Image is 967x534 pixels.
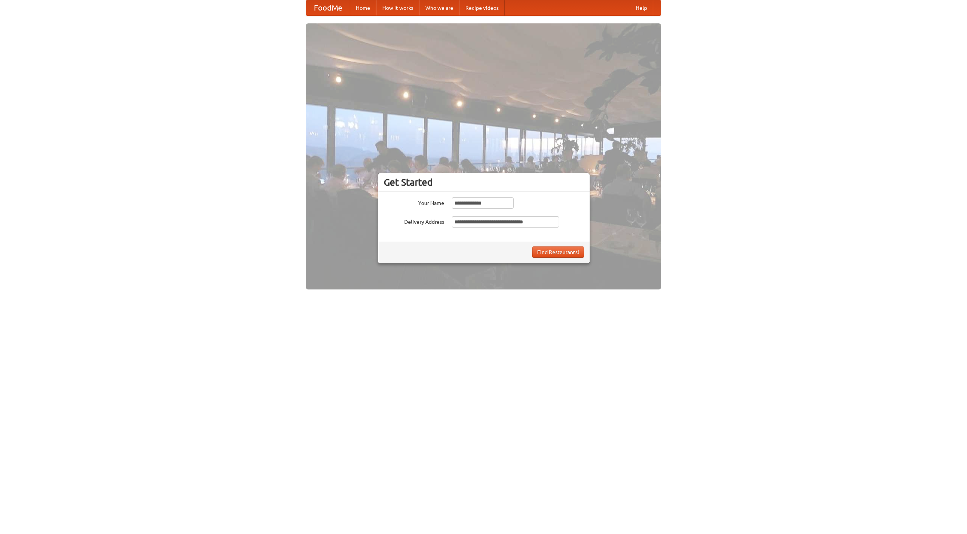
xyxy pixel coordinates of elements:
a: Recipe videos [459,0,505,15]
a: Help [630,0,653,15]
h3: Get Started [384,177,584,188]
label: Your Name [384,197,444,207]
a: How it works [376,0,419,15]
a: Home [350,0,376,15]
button: Find Restaurants! [532,246,584,258]
label: Delivery Address [384,216,444,226]
a: FoodMe [306,0,350,15]
a: Who we are [419,0,459,15]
